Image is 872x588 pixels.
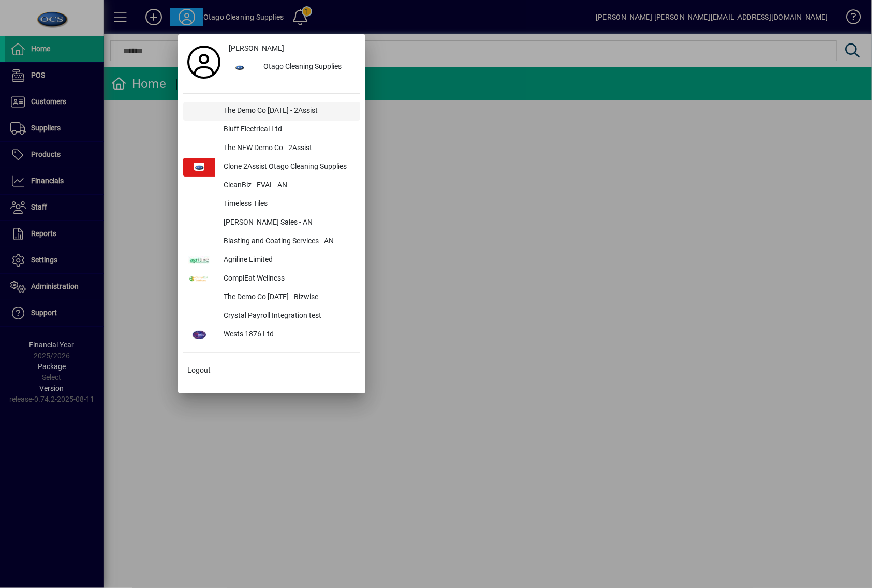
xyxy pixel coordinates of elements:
[183,102,360,121] button: The Demo Co [DATE] - 2Assist
[225,58,360,77] button: Otago Cleaning Supplies
[215,195,360,214] div: Timeless Tiles
[225,39,360,58] a: [PERSON_NAME]
[215,121,360,139] div: Bluff Electrical Ltd
[215,139,360,158] div: The NEW Demo Co - 2Assist
[215,288,360,307] div: The Demo Co [DATE] - Bizwise
[215,270,360,288] div: ComplEat Wellness
[183,195,360,214] button: Timeless Tiles
[183,214,360,232] button: [PERSON_NAME] Sales - AN
[255,58,360,77] div: Otago Cleaning Supplies
[183,121,360,139] button: Bluff Electrical Ltd
[215,177,360,195] div: CleanBiz - EVAL -AN
[183,177,360,195] button: CleanBiz - EVAL -AN
[183,326,360,344] button: Wests 1876 Ltd
[183,270,360,288] button: ComplEat Wellness
[215,232,360,251] div: Blasting and Coating Services - AN
[183,288,360,307] button: The Demo Co [DATE] - Bizwise
[183,232,360,251] button: Blasting and Coating Services - AN
[183,139,360,158] button: The NEW Demo Co - 2Assist
[215,251,360,270] div: Agriline Limited
[215,158,360,177] div: Clone 2Assist Otago Cleaning Supplies
[215,102,360,121] div: The Demo Co [DATE] - 2Assist
[187,365,211,376] span: Logout
[183,361,360,380] button: Logout
[183,307,360,326] button: Crystal Payroll Integration test
[183,251,360,270] button: Agriline Limited
[183,53,225,71] a: Profile
[229,43,284,54] span: [PERSON_NAME]
[215,214,360,232] div: [PERSON_NAME] Sales - AN
[183,158,360,177] button: Clone 2Assist Otago Cleaning Supplies
[215,326,360,344] div: Wests 1876 Ltd
[215,307,360,326] div: Crystal Payroll Integration test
